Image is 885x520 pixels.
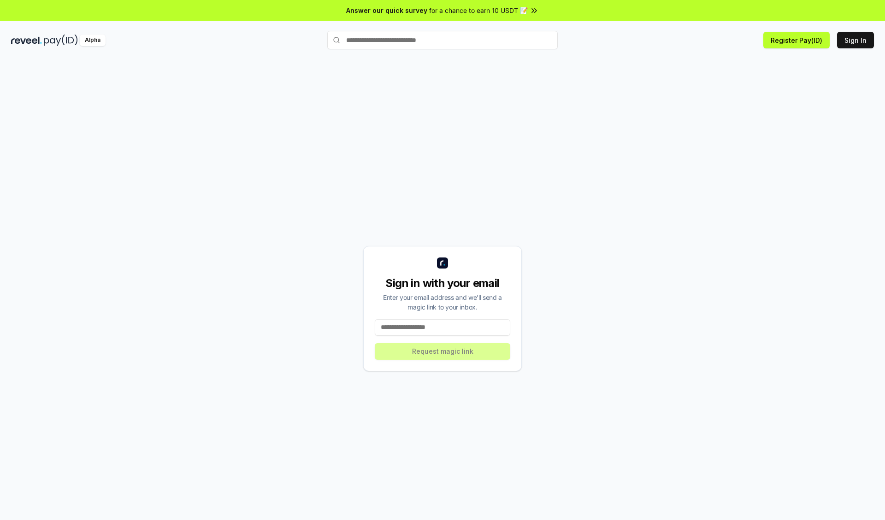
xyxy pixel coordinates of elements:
span: Answer our quick survey [346,6,427,15]
div: Alpha [80,35,106,46]
div: Sign in with your email [375,276,510,291]
button: Sign In [837,32,874,48]
img: reveel_dark [11,35,42,46]
button: Register Pay(ID) [763,32,830,48]
img: pay_id [44,35,78,46]
span: for a chance to earn 10 USDT 📝 [429,6,528,15]
div: Enter your email address and we’ll send a magic link to your inbox. [375,292,510,312]
img: logo_small [437,257,448,269]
